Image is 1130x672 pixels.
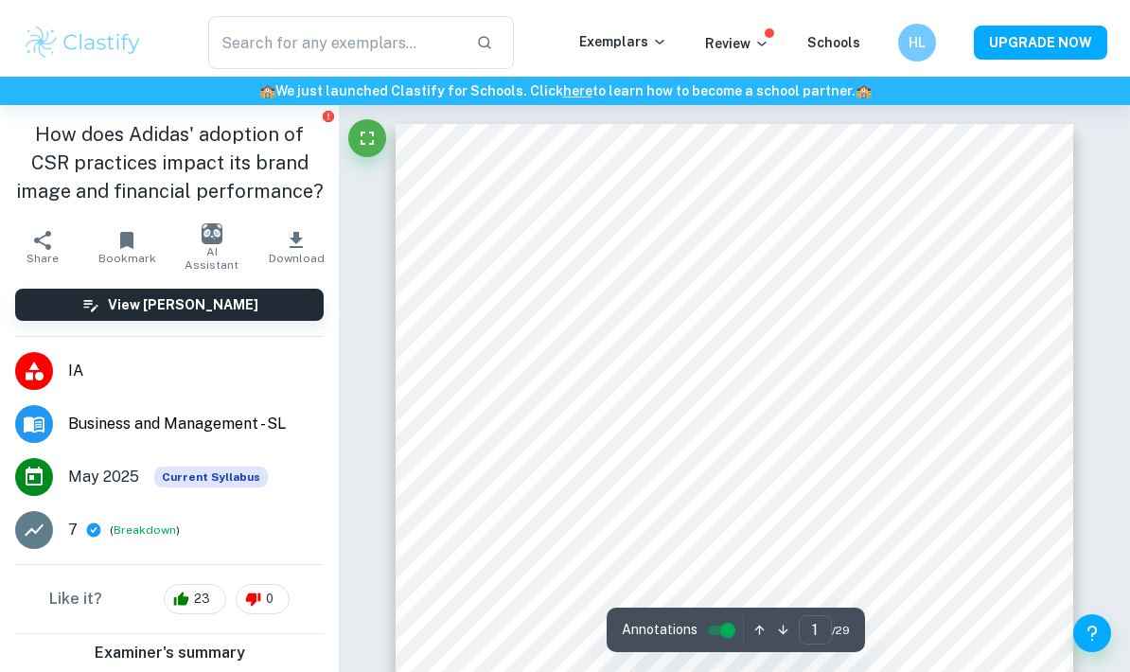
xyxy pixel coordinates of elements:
span: Annotations [622,611,697,631]
span: Bookmark [98,243,156,256]
button: UPGRADE NOW [974,17,1107,51]
div: 23 [164,575,226,606]
button: HL [898,15,936,53]
span: Share [26,243,59,256]
button: Report issue [321,100,335,115]
h1: How does Adidas' adoption of CSR practices impact its brand image and financial performance? [15,112,324,197]
button: Help and Feedback [1073,606,1111,644]
span: Business and Management - SL [68,404,324,427]
p: 7 [68,510,78,533]
span: IA [68,351,324,374]
div: 0 [236,575,290,606]
a: here [563,75,592,90]
span: 🏫 [259,75,275,90]
button: AI Assistant [169,212,255,265]
button: Bookmark [85,212,170,265]
span: ( ) [110,513,180,531]
span: / 29 [832,613,850,630]
button: View [PERSON_NAME] [15,280,324,312]
p: Review [705,25,769,45]
span: Current Syllabus [154,458,268,479]
h6: HL [907,24,928,44]
h6: We just launched Clastify for Schools. Click to learn how to become a school partner. [4,72,1126,93]
span: 🏫 [856,75,872,90]
img: AI Assistant [202,215,222,236]
a: Schools [807,27,860,42]
button: Download [255,212,340,265]
p: Exemplars [579,23,667,44]
button: Breakdown [114,513,176,530]
span: 0 [256,581,284,600]
input: Search for any exemplars... [208,8,461,61]
h6: Like it? [49,579,102,602]
h6: Examiner's summary [8,633,331,656]
div: This exemplar is based on the current syllabus. Feel free to refer to it for inspiration/ideas wh... [154,458,268,479]
h6: View [PERSON_NAME] [108,286,258,307]
span: 23 [184,581,221,600]
button: Fullscreen [348,111,386,149]
img: Clastify logo [23,15,143,53]
span: AI Assistant [181,237,243,263]
span: Download [269,243,325,256]
span: May 2025 [68,457,139,480]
